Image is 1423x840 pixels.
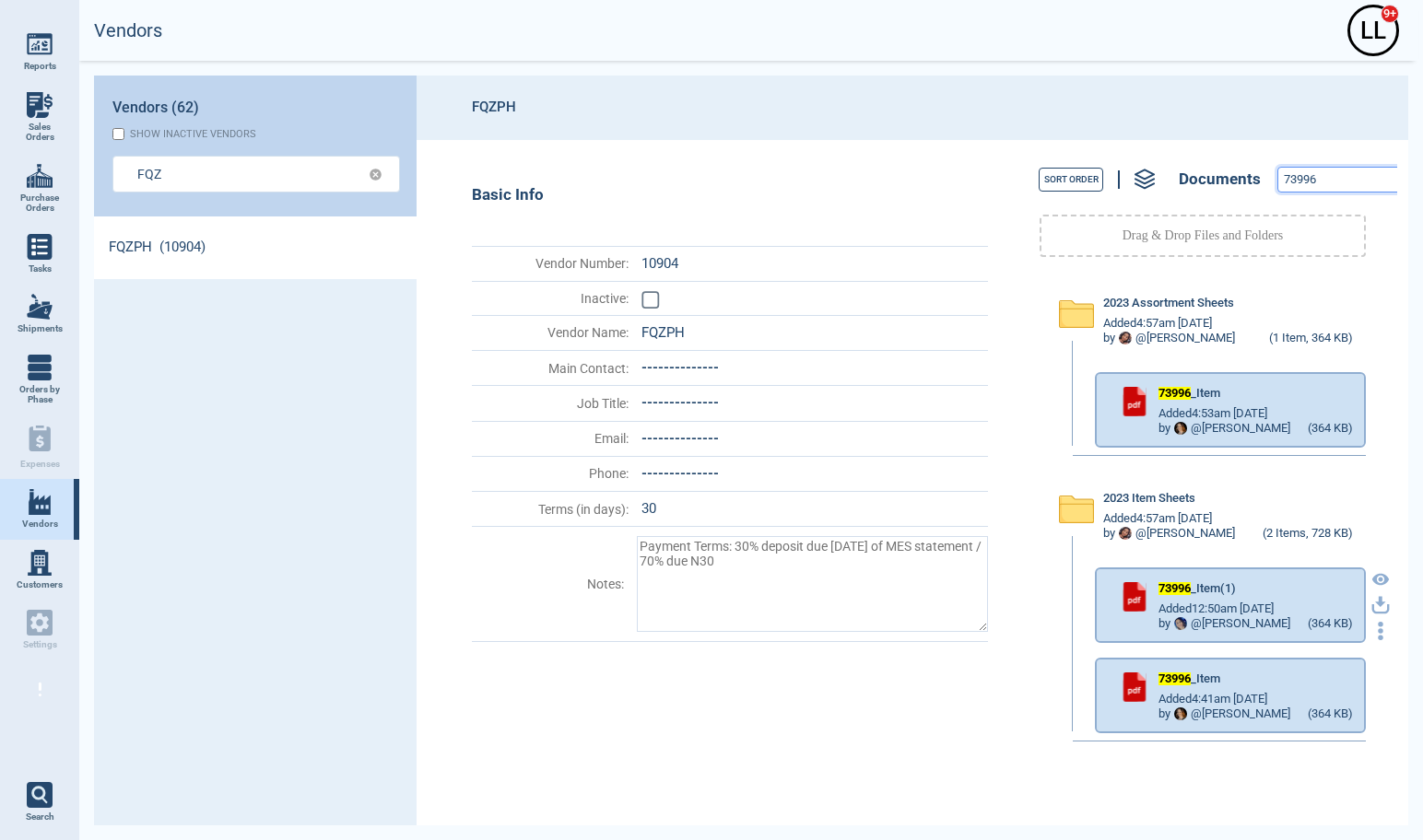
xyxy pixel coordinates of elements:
[474,431,629,446] span: Email :
[474,256,629,271] span: Vendor Number :
[27,163,53,189] img: menu_icon
[1120,672,1149,702] img: pdf
[24,61,56,72] span: Reports
[94,216,417,279] a: FQZPH (10904)
[1103,297,1234,310] span: 2023 Assortment Sheets
[641,500,656,517] span: 30
[1119,332,1132,344] img: Avatar
[641,465,719,482] span: --------------
[1120,387,1149,416] img: pdf
[1158,671,1191,685] mark: 73996
[417,76,1408,140] header: FQZPH
[474,396,629,411] span: Job Title :
[1158,422,1290,436] div: by @ [PERSON_NAME]
[1381,5,1399,23] span: 9+
[474,466,629,481] span: Phone :
[1350,7,1396,53] div: L L
[94,216,417,825] div: grid
[1120,582,1149,612] img: pdf
[1174,422,1187,435] img: Avatar
[474,361,629,376] span: Main Contact :
[641,430,719,447] span: --------------
[18,323,63,334] span: Shipments
[1103,492,1195,506] span: 2023 Item Sheets
[1263,527,1353,542] div: (2 Items, 728 KB)
[130,128,256,140] div: Show inactive vendors
[1278,168,1406,192] input: Search for document name
[27,550,53,576] img: menu_icon
[1179,170,1261,189] span: Documents
[1158,707,1290,721] div: by @ [PERSON_NAME]
[1158,602,1274,616] span: Added 12:50am [DATE]
[637,536,988,632] textarea: Payment Terms: 30% deposit due [DATE] of MES statement / 70% due N30
[1123,227,1284,245] p: Drag & Drop Files and Folders
[1158,581,1191,595] mark: 73996
[94,20,162,41] h2: Vendors
[27,489,53,515] img: menu_icon
[1158,672,1220,686] span: _Item
[1103,527,1235,541] div: by @ [PERSON_NAME]
[27,92,53,118] img: menu_icon
[1158,387,1220,401] span: _Item
[1174,707,1187,720] img: Avatar
[1103,317,1212,331] span: Added 4:57am [DATE]
[22,519,58,530] span: Vendors
[1158,407,1267,421] span: Added 4:53am [DATE]
[137,160,347,187] input: Search
[1158,386,1191,400] mark: 73996
[27,294,53,320] img: menu_icon
[474,291,629,306] span: Inactive :
[27,31,53,57] img: menu_icon
[15,122,65,143] span: Sales Orders
[1103,512,1212,526] span: Added 4:57am [DATE]
[472,186,988,204] div: Basic Info
[641,359,719,376] span: --------------
[1308,707,1353,722] div: (364 KB)
[1158,693,1267,706] span: Added 4:41am [DATE]
[1039,168,1103,192] button: Sort Order
[17,579,63,590] span: Customers
[474,325,629,340] span: Vendor Name :
[1269,332,1353,346] div: (1 Item, 364 KB)
[1308,422,1353,437] div: (364 KB)
[474,577,624,591] span: Notes :
[1308,617,1353,632] div: (364 KB)
[26,811,54,822] span: Search
[641,324,685,341] span: FQZPH
[641,394,719,411] span: --------------
[474,502,629,517] span: Terms (in days) :
[1119,527,1132,540] img: Avatar
[1158,617,1290,631] div: by @ [PERSON_NAME]
[15,192,65,214] span: Purchase Orders
[641,255,678,272] span: 10904
[29,263,52,274] span: Tasks
[1103,332,1235,345] div: by @ [PERSON_NAME]
[1174,617,1187,630] img: Avatar
[1158,582,1236,596] span: _Item(1)
[27,355,53,380] img: menu_icon
[27,234,53,260] img: menu_icon
[15,384,65,405] span: Orders by Phase
[112,99,199,116] span: Vendors (62)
